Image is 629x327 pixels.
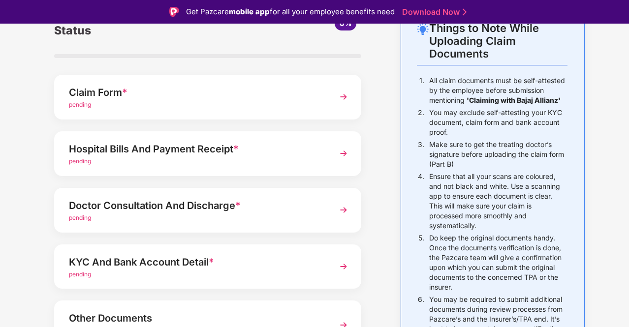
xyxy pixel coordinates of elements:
[335,201,352,219] img: svg+xml;base64,PHN2ZyBpZD0iTmV4dCIgeG1sbnM9Imh0dHA6Ly93d3cudzMub3JnLzIwMDAvc3ZnIiB3aWR0aD0iMzYiIG...
[429,233,567,292] p: Do keep the original documents handy. Once the documents verification is done, the Pazcare team w...
[429,172,567,231] p: Ensure that all your scans are coloured, and not black and white. Use a scanning app to ensure ea...
[335,145,352,162] img: svg+xml;base64,PHN2ZyBpZD0iTmV4dCIgeG1sbnM9Imh0dHA6Ly93d3cudzMub3JnLzIwMDAvc3ZnIiB3aWR0aD0iMzYiIG...
[418,233,424,292] p: 5.
[169,7,179,17] img: Logo
[69,85,323,100] div: Claim Form
[186,6,395,18] div: Get Pazcare for all your employee benefits need
[418,108,424,137] p: 2.
[429,76,567,105] p: All claim documents must be self-attested by the employee before submission mentioning
[69,157,91,165] span: pending
[335,88,352,106] img: svg+xml;base64,PHN2ZyBpZD0iTmV4dCIgeG1sbnM9Imh0dHA6Ly93d3cudzMub3JnLzIwMDAvc3ZnIiB3aWR0aD0iMzYiIG...
[69,270,91,278] span: pending
[402,7,464,17] a: Download Now
[54,8,259,39] div: Upload Documents- Completion Status
[463,7,467,17] img: Stroke
[229,7,270,16] strong: mobile app
[417,23,429,35] img: svg+xml;base64,PHN2ZyB4bWxucz0iaHR0cDovL3d3dy53My5vcmcvMjAwMC9zdmciIHdpZHRoPSIyNC4wOTMiIGhlaWdodD...
[429,22,567,60] div: Things to Note While Uploading Claim Documents
[419,76,424,105] p: 1.
[340,19,351,28] span: 0%
[69,101,91,108] span: pending
[69,198,323,213] div: Doctor Consultation And Discharge
[69,141,323,157] div: Hospital Bills And Payment Receipt
[69,214,91,221] span: pending
[335,258,352,275] img: svg+xml;base64,PHN2ZyBpZD0iTmV4dCIgeG1sbnM9Imh0dHA6Ly93d3cudzMub3JnLzIwMDAvc3ZnIiB3aWR0aD0iMzYiIG...
[429,108,567,137] p: You may exclude self-attesting your KYC document, claim form and bank account proof.
[429,140,567,169] p: Make sure to get the treating doctor’s signature before uploading the claim form (Part B)
[69,254,323,270] div: KYC And Bank Account Detail
[418,140,424,169] p: 3.
[69,310,323,326] div: Other Documents
[418,172,424,231] p: 4.
[467,96,561,104] b: 'Claiming with Bajaj Allianz'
